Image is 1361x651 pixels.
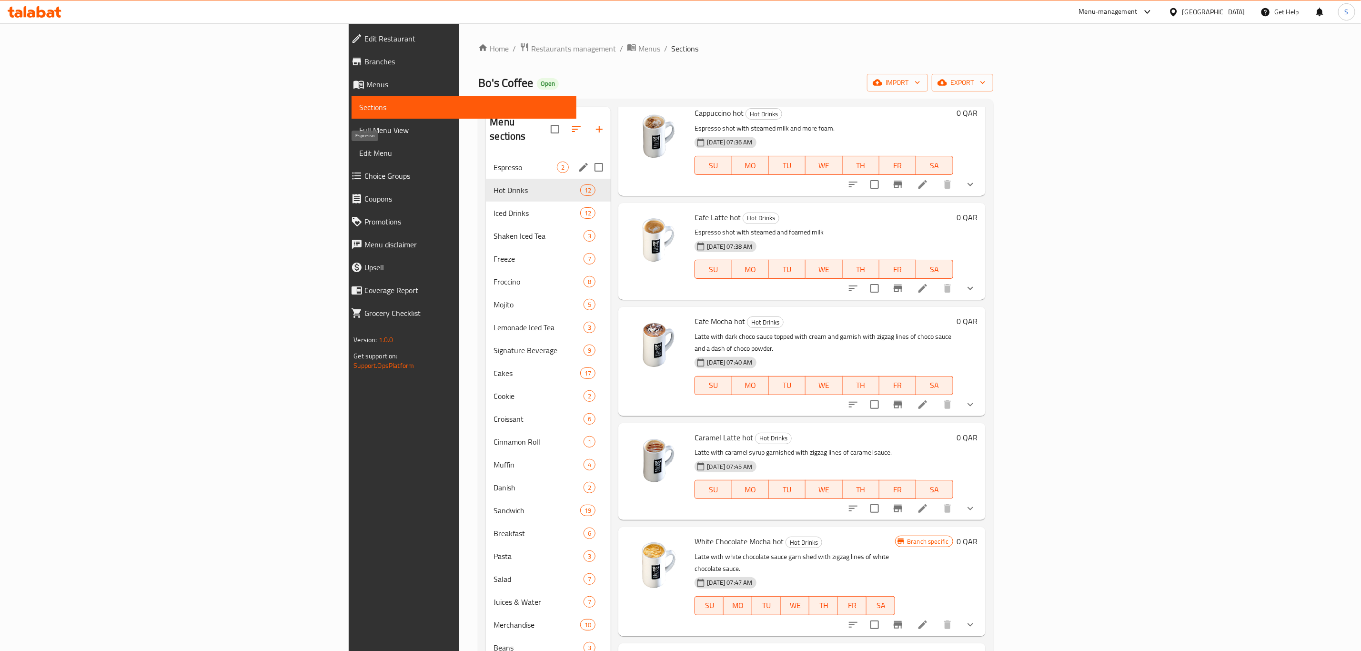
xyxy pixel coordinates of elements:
[494,436,584,448] span: Cinnamon Roll
[786,537,822,548] span: Hot Drinks
[769,260,806,279] button: TU
[584,459,595,470] div: items
[917,503,928,514] a: Edit menu item
[932,74,993,92] button: export
[957,106,978,120] h6: 0 QAR
[695,210,741,224] span: Cafe Latte hot
[494,550,584,562] span: Pasta
[494,345,584,356] span: Signature Beverage
[847,159,876,173] span: TH
[842,613,865,636] button: sort-choices
[486,522,611,545] div: Breakfast6
[343,256,576,279] a: Upsell
[703,138,756,147] span: [DATE] 07:36 AM
[695,106,744,120] span: Cappuccino hot
[584,575,595,584] span: 7
[936,173,959,196] button: delete
[364,56,568,67] span: Branches
[965,179,976,190] svg: Show Choices
[936,393,959,416] button: delete
[565,118,588,141] span: Sort sections
[343,164,576,187] a: Choice Groups
[584,550,595,562] div: items
[695,314,745,328] span: Cafe Mocha hot
[917,283,928,294] a: Edit menu item
[699,159,728,173] span: SU
[494,459,584,470] span: Muffin
[486,316,611,339] div: Lemonade Iced Tea3
[343,27,576,50] a: Edit Restaurant
[842,393,865,416] button: sort-choices
[769,480,806,499] button: TU
[584,598,595,607] span: 7
[584,528,595,539] div: items
[809,483,838,497] span: WE
[580,367,595,379] div: items
[584,552,595,561] span: 3
[875,77,920,89] span: import
[695,122,953,134] p: Espresso shot with steamed milk and more foam.
[494,619,580,631] div: Merchandise
[343,233,576,256] a: Menu disclaimer
[957,211,978,224] h6: 0 QAR
[699,378,728,392] span: SU
[747,317,783,328] span: Hot Drinks
[343,279,576,302] a: Coverage Report
[883,159,912,173] span: FR
[486,407,611,430] div: Croissant6
[703,578,756,587] span: [DATE] 07:47 AM
[486,339,611,362] div: Signature Beverage9
[627,42,660,55] a: Menus
[580,184,595,196] div: items
[353,334,377,346] span: Version:
[584,437,595,447] span: 1
[920,378,949,392] span: SA
[747,316,784,328] div: Hot Drinks
[486,385,611,407] div: Cookie2
[494,505,580,516] span: Sandwich
[916,260,953,279] button: SA
[965,619,976,631] svg: Show Choices
[843,480,879,499] button: TH
[699,483,728,497] span: SU
[965,399,976,410] svg: Show Choices
[664,43,667,54] li: /
[695,430,753,445] span: Caramel Latte hot
[353,359,414,372] a: Support.OpsPlatform
[920,159,949,173] span: SA
[359,147,568,159] span: Edit Menu
[939,77,986,89] span: export
[965,503,976,514] svg: Show Choices
[494,322,584,333] div: Lemonade Iced Tea
[494,276,584,287] span: Froccino
[581,186,595,195] span: 12
[883,378,912,392] span: FR
[773,483,802,497] span: TU
[584,254,595,264] span: 7
[584,230,595,242] div: items
[773,263,802,276] span: TU
[626,211,687,272] img: Cafe Latte hot
[743,213,779,224] div: Hot Drinks
[364,307,568,319] span: Grocery Checklist
[366,79,568,90] span: Menus
[695,226,953,238] p: Espresso shot with steamed and foamed milk
[865,615,885,635] span: Select to update
[626,315,687,376] img: Cafe Mocha hot
[486,590,611,613] div: Juices & Water7
[478,42,993,55] nav: breadcrumb
[727,599,748,612] span: MO
[736,263,765,276] span: MO
[838,596,867,615] button: FR
[359,102,568,113] span: Sections
[842,173,865,196] button: sort-choices
[1345,7,1349,17] span: S
[486,453,611,476] div: Muffin4
[695,447,953,458] p: Latte with caramel syrup garnished with zigzag lines of caramel sauce.
[957,535,978,548] h6: 0 QAR
[584,573,595,585] div: items
[584,529,595,538] span: 6
[352,119,576,142] a: Full Menu View
[580,619,595,631] div: items
[865,278,885,298] span: Select to update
